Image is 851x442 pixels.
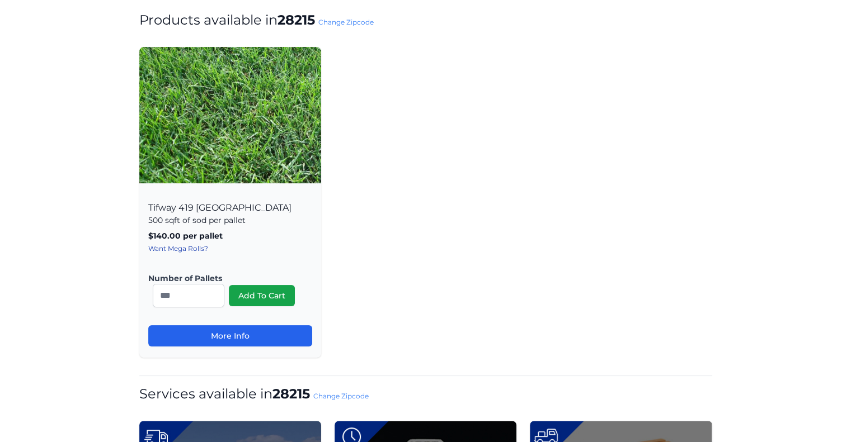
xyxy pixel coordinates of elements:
strong: 28215 [272,386,310,402]
p: $140.00 per pallet [148,230,312,241]
strong: 28215 [278,12,315,28]
div: Tifway 419 [GEOGRAPHIC_DATA] [139,190,321,358]
label: Number of Pallets [148,273,303,284]
button: Add To Cart [229,285,295,306]
p: 500 sqft of sod per pallet [148,215,312,226]
h1: Services available in [139,385,712,403]
h1: Products available in [139,11,712,29]
img: Tifway 419 Bermuda Product Image [139,47,321,183]
a: Change Zipcode [313,392,369,400]
a: Want Mega Rolls? [148,244,208,253]
a: Change Zipcode [318,18,374,26]
a: More Info [148,325,312,346]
